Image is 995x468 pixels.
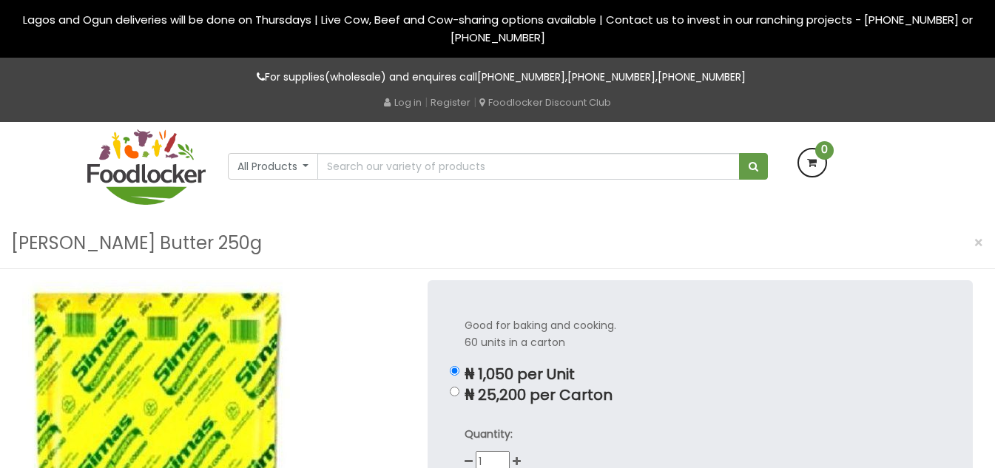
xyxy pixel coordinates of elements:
[87,69,908,86] p: For supplies(wholesale) and enquires call , ,
[228,153,319,180] button: All Products
[384,95,422,109] a: Log in
[815,141,834,160] span: 0
[465,387,936,404] p: ₦ 25,200 per Carton
[477,69,565,84] a: [PHONE_NUMBER]
[450,366,459,376] input: ₦ 1,050 per Unit
[425,95,428,109] span: |
[966,228,991,258] button: Close
[431,95,470,109] a: Register
[658,69,746,84] a: [PHONE_NUMBER]
[465,427,513,441] strong: Quantity:
[11,229,262,257] h3: [PERSON_NAME] Butter 250g
[479,95,611,109] a: Foodlocker Discount Club
[473,95,476,109] span: |
[87,129,206,205] img: FoodLocker
[567,69,655,84] a: [PHONE_NUMBER]
[465,317,936,351] p: Good for baking and cooking. 60 units in a carton
[974,232,984,254] span: ×
[23,12,973,45] span: Lagos and Ogun deliveries will be done on Thursdays | Live Cow, Beef and Cow-sharing options avai...
[450,387,459,396] input: ₦ 25,200 per Carton
[465,366,936,383] p: ₦ 1,050 per Unit
[317,153,739,180] input: Search our variety of products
